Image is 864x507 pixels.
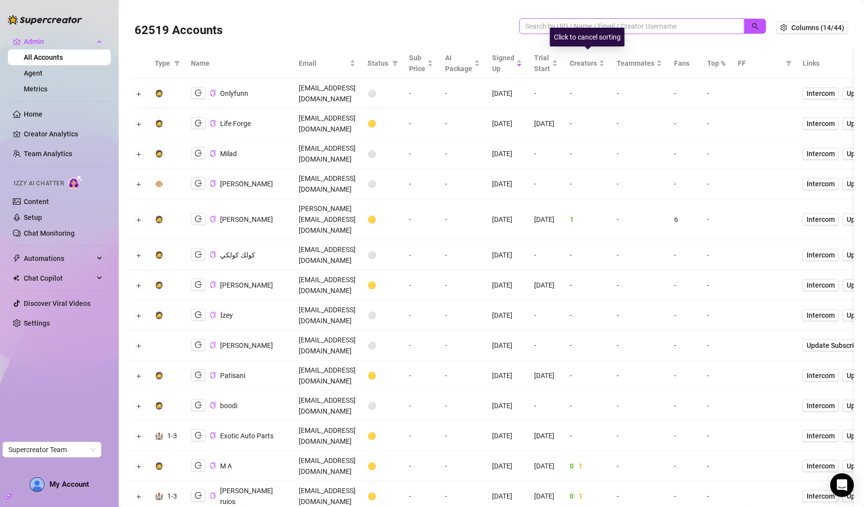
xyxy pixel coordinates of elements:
td: - [668,391,701,421]
td: - [564,421,611,451]
td: - [403,240,439,270]
td: - [668,421,701,451]
td: - [564,169,611,199]
td: [DATE] [528,361,564,391]
span: Intercom [807,178,835,189]
span: copy [210,180,216,187]
button: logout [191,460,206,471]
td: [DATE] [486,270,528,300]
td: - [701,79,732,109]
button: Expand row [135,402,143,410]
td: [EMAIL_ADDRESS][DOMAIN_NAME] [293,109,362,139]
a: Chat Monitoring [24,229,75,237]
span: copy [210,432,216,439]
td: - [403,79,439,109]
span: copy [210,90,216,96]
span: filter [172,56,182,71]
td: - [701,199,732,240]
span: İzey [220,311,233,319]
span: thunderbolt [13,254,21,262]
button: logout [191,213,206,225]
button: logout [191,177,206,189]
span: logout [195,120,202,127]
span: logout [195,180,202,187]
span: logout [195,215,202,222]
span: ⚪ [367,180,376,188]
span: Supercreator Team [8,442,95,457]
button: logout [191,309,206,321]
button: Expand row [135,463,143,470]
th: Top % [701,48,732,79]
td: [PERSON_NAME][EMAIL_ADDRESS][DOMAIN_NAME] [293,199,362,240]
span: [PERSON_NAME] [220,341,273,349]
span: 🟡 [367,215,376,223]
a: Intercom [803,213,839,225]
td: - [439,79,486,109]
a: Home [24,110,43,118]
span: crown [13,38,21,45]
button: Copy Account UID [210,150,216,157]
span: Signed Up [492,52,514,74]
span: Exotic Auto Parts [220,432,273,440]
td: - [701,391,732,421]
td: - [701,361,732,391]
div: 🧔 [155,400,163,411]
button: logout [191,249,206,260]
td: - [439,300,486,331]
td: - [403,109,439,139]
button: Expand row [135,180,143,188]
span: Status [367,58,388,69]
span: filter [786,60,792,66]
td: - [564,300,611,331]
button: Expand row [135,216,143,224]
span: Intercom [807,148,835,159]
span: logout [195,89,202,96]
span: Type [155,58,170,69]
td: - [701,169,732,199]
td: - [701,139,732,169]
th: Fans [668,48,701,79]
td: [EMAIL_ADDRESS][DOMAIN_NAME] [293,270,362,300]
td: [EMAIL_ADDRESS][DOMAIN_NAME] [293,391,362,421]
button: logout [191,147,206,159]
span: logout [195,311,202,318]
span: copy [210,312,216,318]
button: Copy Account UID [210,215,216,223]
span: - [617,251,619,259]
span: boodi [220,402,237,410]
span: logout [195,372,202,379]
td: [DATE] [486,361,528,391]
a: Intercom [803,178,839,190]
a: Setup [24,213,42,221]
div: 🧔 [155,461,163,471]
span: copy [210,150,216,157]
td: - [528,169,564,199]
td: [EMAIL_ADDRESS][DOMAIN_NAME] [293,331,362,361]
span: copy [210,463,216,469]
h3: 62519 Accounts [135,23,223,39]
span: 1 [570,215,574,223]
td: [DATE] [486,109,528,139]
span: Milad [220,150,237,158]
div: 🏰 [155,430,163,441]
span: Onlyfunn [220,89,248,97]
span: filter [392,60,398,66]
td: [DATE] [486,199,528,240]
span: Intercom [807,400,835,411]
span: setting [780,24,787,31]
th: Trial Start [528,48,564,79]
span: Intercom [807,370,835,381]
a: Intercom [803,148,839,160]
span: Admin [24,34,94,49]
a: Team Analytics [24,150,72,158]
td: [DATE] [528,421,564,451]
td: [DATE] [486,240,528,270]
div: 🧔 [155,214,163,225]
span: logout [195,150,202,157]
th: AI Package [439,48,486,79]
a: Discover Viral Videos [24,299,91,307]
span: logout [195,462,202,469]
span: logout [195,281,202,288]
span: 6 [674,215,678,223]
button: Copy Account UID [210,402,216,409]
